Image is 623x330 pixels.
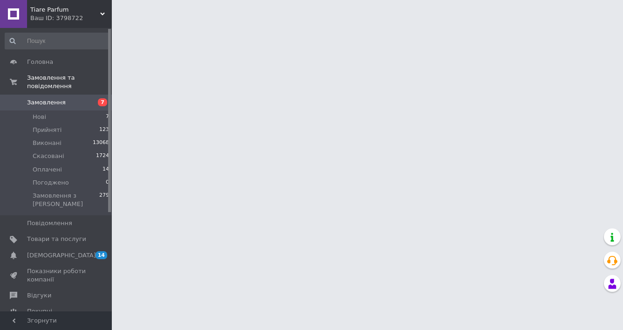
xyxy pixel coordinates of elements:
[5,33,110,49] input: Пошук
[33,152,64,160] span: Скасовані
[33,139,62,147] span: Виконані
[99,192,109,208] span: 279
[27,235,86,243] span: Товари та послуги
[98,98,107,106] span: 7
[33,165,62,174] span: Оплачені
[103,165,109,174] span: 14
[106,179,109,187] span: 0
[27,307,52,316] span: Покупці
[27,98,66,107] span: Замовлення
[96,251,107,259] span: 14
[27,291,51,300] span: Відгуки
[106,113,109,121] span: 7
[27,267,86,284] span: Показники роботи компанії
[27,251,96,260] span: [DEMOGRAPHIC_DATA]
[99,126,109,134] span: 123
[27,219,72,227] span: Повідомлення
[30,14,112,22] div: Ваш ID: 3798722
[30,6,100,14] span: Tiare Parfum
[33,179,69,187] span: Погоджено
[96,152,109,160] span: 1724
[27,58,53,66] span: Головна
[33,126,62,134] span: Прийняті
[93,139,109,147] span: 13068
[33,113,46,121] span: Нові
[33,192,99,208] span: Замовлення з [PERSON_NAME]
[27,74,112,90] span: Замовлення та повідомлення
